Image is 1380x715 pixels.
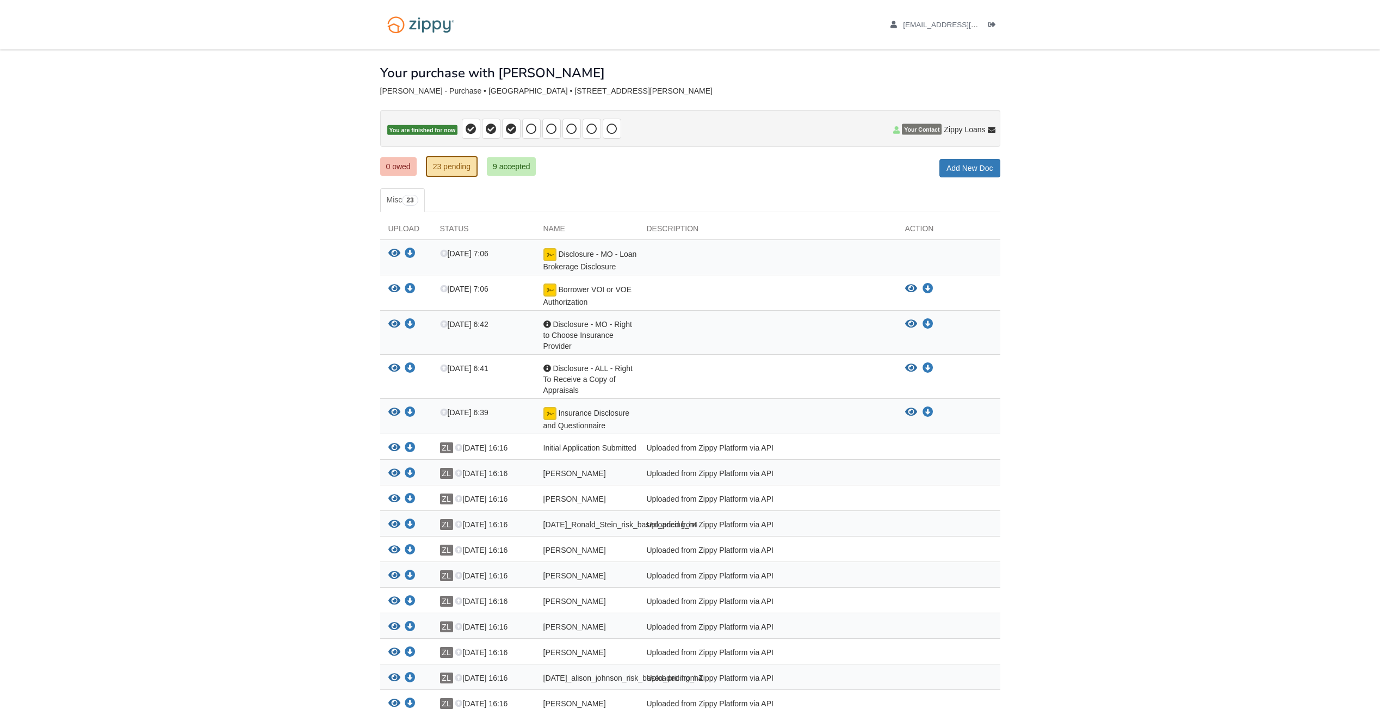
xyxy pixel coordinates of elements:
h1: Your purchase with [PERSON_NAME] [380,66,605,80]
span: [DATE] 16:16 [455,469,508,478]
div: Uploaded from Zippy Platform via API [639,545,897,559]
div: Uploaded from Zippy Platform via API [639,494,897,508]
span: Disclosure - MO - Loan Brokerage Disclosure [543,250,637,271]
span: [DATE] 16:16 [455,674,508,682]
span: Your Contact [902,124,942,135]
a: Download Insurance Disclosure and Questionnaire [923,408,933,417]
a: Download Ronald_Stein_credit_authorization [405,597,416,606]
span: 23 [402,195,418,206]
a: Download Ronald_Stein_privacy_notice [405,623,416,632]
span: [DATE] 16:16 [455,571,508,580]
span: ZL [440,596,453,607]
a: Download 08-26-2025_Ronald_Stein_risk_based_pricing_h4 [405,521,416,529]
span: [DATE] 16:16 [455,495,508,503]
span: [PERSON_NAME] [543,648,606,657]
span: Insurance Disclosure and Questionnaire [543,409,630,430]
div: Uploaded from Zippy Platform via API [639,442,897,457]
a: 23 pending [426,156,478,177]
span: ZL [440,647,453,658]
span: [DATE] 16:16 [455,622,508,631]
a: Download Ronald_Stein_true_and_correct_consent [405,649,416,657]
a: Download Insurance Disclosure and Questionnaire [405,409,416,417]
span: ZL [440,519,453,530]
span: [DATE] 6:41 [440,364,488,373]
button: View Disclosure - ALL - Right To Receive a Copy of Appraisals [388,363,400,374]
span: You are finished for now [387,125,458,135]
a: Download Initial Application Submitted [405,444,416,453]
button: View Ronald_Stein_privacy_notice [388,621,400,633]
button: View Borrower VOI or VOE Authorization [905,283,917,294]
a: 9 accepted [487,157,536,176]
button: View Ronald_Stein_esign_consent [388,570,400,582]
span: ZL [440,545,453,556]
span: Initial Application Submitted [543,443,636,452]
span: [DATE] 7:06 [440,285,488,293]
button: View Disclosure - MO - Loan Brokerage Disclosure [388,248,400,260]
div: Uploaded from Zippy Platform via API [639,621,897,636]
span: [PERSON_NAME] [543,622,606,631]
button: View Insurance Disclosure and Questionnaire [388,407,400,418]
a: Log out [988,21,1000,32]
span: [DATE] 7:06 [440,249,488,258]
img: Document fully signed [543,248,556,261]
div: Description [639,223,897,239]
a: Download Disclosure - MO - Right to Choose Insurance Provider [405,320,416,329]
a: Download alison_johnson_terms_of_use [405,546,416,555]
a: Download Borrower VOI or VOE Authorization [923,285,933,293]
button: View Ronald_Stein_credit_authorization [388,596,400,607]
button: View Ronald_Stein_true_and_correct_consent [388,647,400,658]
button: View alison_johnson_joint_credit [388,698,400,710]
span: [PERSON_NAME] [543,546,606,554]
div: Uploaded from Zippy Platform via API [639,698,897,712]
span: ronald_stein62@yahoo.com [903,21,1028,29]
a: Download alison_johnson_joint_credit [405,700,416,708]
span: [DATE] 16:16 [455,546,508,554]
img: Document fully signed [543,283,556,297]
button: View alison_johnson_terms_of_use [388,545,400,556]
div: Uploaded from Zippy Platform via API [639,570,897,584]
div: Status [432,223,535,239]
span: Borrower VOI or VOE Authorization [543,285,632,306]
img: Logo [380,11,461,39]
button: View 08-26-2025_Ronald_Stein_risk_based_pricing_h4 [388,519,400,531]
span: Disclosure - ALL - Right To Receive a Copy of Appraisals [543,364,633,395]
a: Download Disclosure - MO - Loan Brokerage Disclosure [405,250,416,258]
span: Zippy Loans [944,124,985,135]
a: Download alison_johnson_sms_consent [405,495,416,504]
span: ZL [440,494,453,504]
button: View Disclosure - MO - Right to Choose Insurance Provider [388,319,400,330]
div: Name [535,223,639,239]
a: Misc [380,188,425,212]
span: ZL [440,442,453,453]
span: Disclosure - MO - Right to Choose Insurance Provider [543,320,632,350]
span: ZL [440,698,453,709]
a: Download Disclosure - MO - Right to Choose Insurance Provider [923,320,933,329]
span: [PERSON_NAME] [543,469,606,478]
div: Action [897,223,1000,239]
div: Uploaded from Zippy Platform via API [639,519,897,533]
span: [DATE] 6:42 [440,320,488,329]
span: [PERSON_NAME] [543,699,606,708]
a: Download Disclosure - ALL - Right To Receive a Copy of Appraisals [405,365,416,373]
div: Uploaded from Zippy Platform via API [639,647,897,661]
div: [PERSON_NAME] - Purchase • [GEOGRAPHIC_DATA] • [STREET_ADDRESS][PERSON_NAME] [380,87,1000,96]
img: Document fully signed [543,407,556,420]
span: [PERSON_NAME] [543,495,606,503]
span: ZL [440,673,453,683]
button: View Disclosure - ALL - Right To Receive a Copy of Appraisals [905,363,917,374]
a: Add New Doc [939,159,1000,177]
span: [PERSON_NAME] [543,597,606,606]
button: View alison_johnson_sms_consent [388,494,400,505]
span: ZL [440,570,453,581]
span: [DATE] 16:16 [455,597,508,606]
div: Uploaded from Zippy Platform via API [639,468,897,482]
span: ZL [440,621,453,632]
span: [DATE] 16:16 [455,648,508,657]
span: [DATE] 16:16 [455,699,508,708]
a: Download Borrower VOI or VOE Authorization [405,285,416,294]
button: View Disclosure - MO - Right to Choose Insurance Provider [905,319,917,330]
button: View Insurance Disclosure and Questionnaire [905,407,917,418]
a: edit profile [890,21,1028,32]
span: [DATE] 16:16 [455,520,508,529]
a: Download Disclosure - ALL - Right To Receive a Copy of Appraisals [923,364,933,373]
